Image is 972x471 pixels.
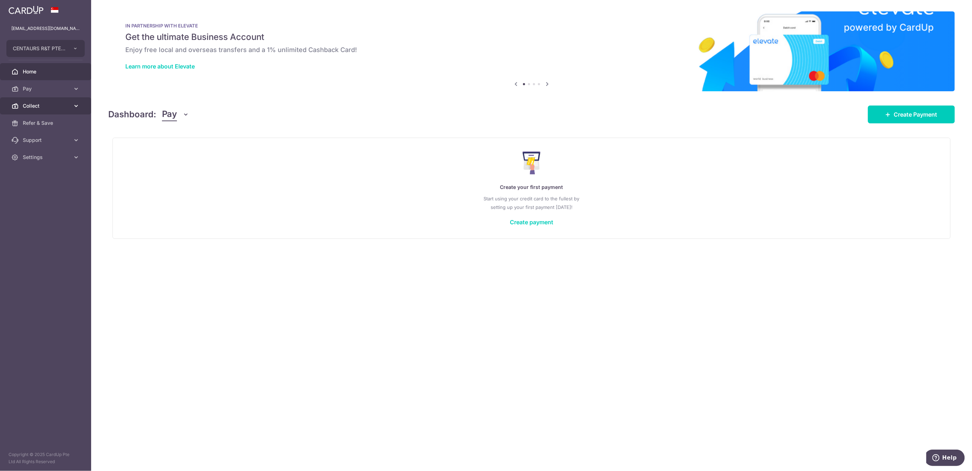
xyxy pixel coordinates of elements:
[11,25,80,32] p: [EMAIL_ADDRESS][DOMAIN_NAME]
[127,183,936,191] p: Create your first payment
[13,45,66,52] span: CENTAURS R&T PTE. LTD.
[23,119,70,127] span: Refer & Save
[894,110,937,119] span: Create Payment
[108,11,955,91] img: Renovation banner
[926,450,965,467] iframe: Opens a widget where you can find more information
[23,154,70,161] span: Settings
[9,6,43,14] img: CardUp
[162,108,189,121] button: Pay
[6,40,85,57] button: CENTAURS R&T PTE. LTD.
[510,219,553,226] a: Create payment
[23,102,70,109] span: Collect
[23,68,70,75] span: Home
[125,23,938,29] p: IN PARTNERSHIP WITH ELEVATE
[162,108,177,121] span: Pay
[125,31,938,43] h5: Get the ultimate Business Account
[127,194,936,211] p: Start using your credit card to the fullest by setting up your first payment [DATE]!
[523,152,541,174] img: Make Payment
[23,137,70,144] span: Support
[868,106,955,123] a: Create Payment
[23,85,70,92] span: Pay
[125,46,938,54] h6: Enjoy free local and overseas transfers and a 1% unlimited Cashback Card!
[108,108,156,121] h4: Dashboard:
[125,63,195,70] a: Learn more about Elevate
